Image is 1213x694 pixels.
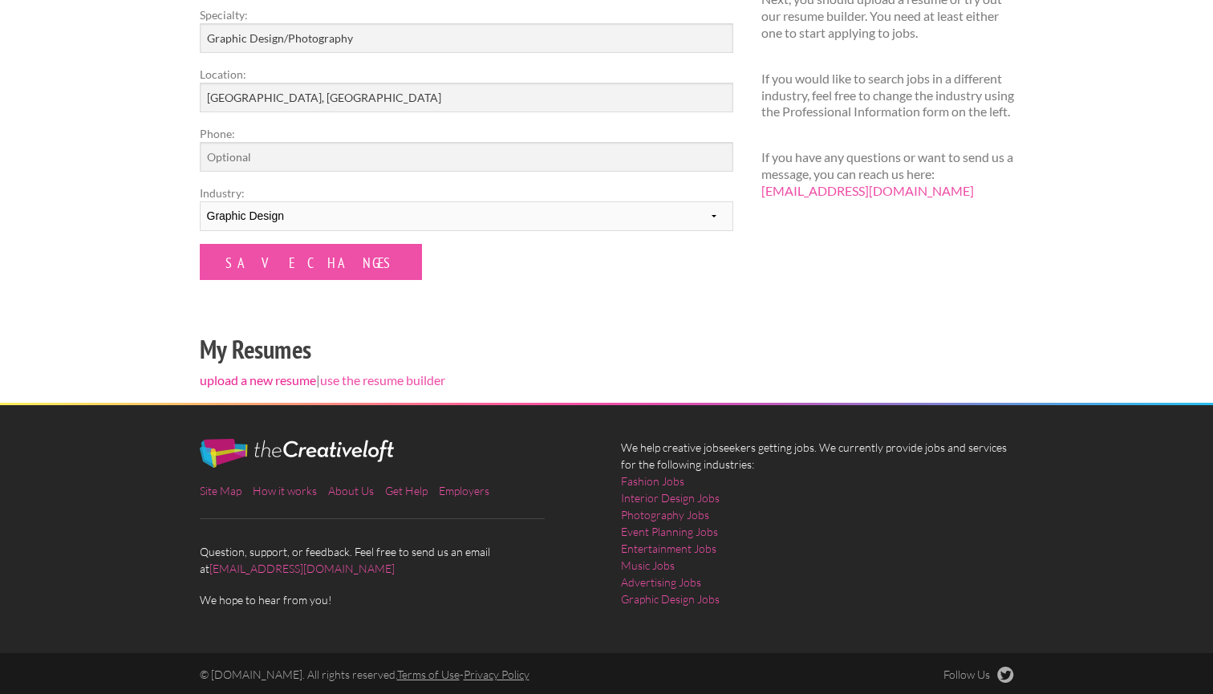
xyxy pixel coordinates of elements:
span: We hope to hear from you! [200,591,593,608]
a: Event Planning Jobs [621,523,718,540]
label: Phone: [200,125,733,142]
a: Advertising Jobs [621,574,701,591]
a: Entertainment Jobs [621,540,716,557]
a: [EMAIL_ADDRESS][DOMAIN_NAME] [209,562,395,575]
h2: My Resumes [200,331,733,367]
p: If you would like to search jobs in a different industry, feel free to change the industry using ... [761,71,1014,120]
label: Industry: [200,185,733,201]
input: e.g. New York, NY [200,83,733,112]
a: [EMAIL_ADDRESS][DOMAIN_NAME] [761,183,974,198]
a: Get Help [385,484,428,497]
p: If you have any questions or want to send us a message, you can reach us here: [761,149,1014,199]
a: use the resume builder [320,372,445,388]
a: upload a new resume [200,372,316,388]
input: Save Changes [200,244,422,280]
img: The Creative Loft [200,439,394,468]
a: Privacy Policy [464,668,529,681]
a: About Us [328,484,374,497]
a: Fashion Jobs [621,473,684,489]
a: Site Map [200,484,241,497]
a: Music Jobs [621,557,675,574]
input: Optional [200,142,733,172]
div: Question, support, or feedback. Feel free to send us an email at [185,439,606,608]
a: How it works [253,484,317,497]
a: Employers [439,484,489,497]
a: Follow Us [943,667,1014,683]
label: Location: [200,66,733,83]
a: Graphic Design Jobs [621,591,720,607]
a: Terms of Use [397,668,460,681]
div: We help creative jobseekers getting jobs. We currently provide jobs and services for the followin... [606,439,1028,620]
div: © [DOMAIN_NAME]. All rights reserved. - [185,667,817,683]
label: Specialty: [200,6,733,23]
a: Photography Jobs [621,506,709,523]
a: Interior Design Jobs [621,489,720,506]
